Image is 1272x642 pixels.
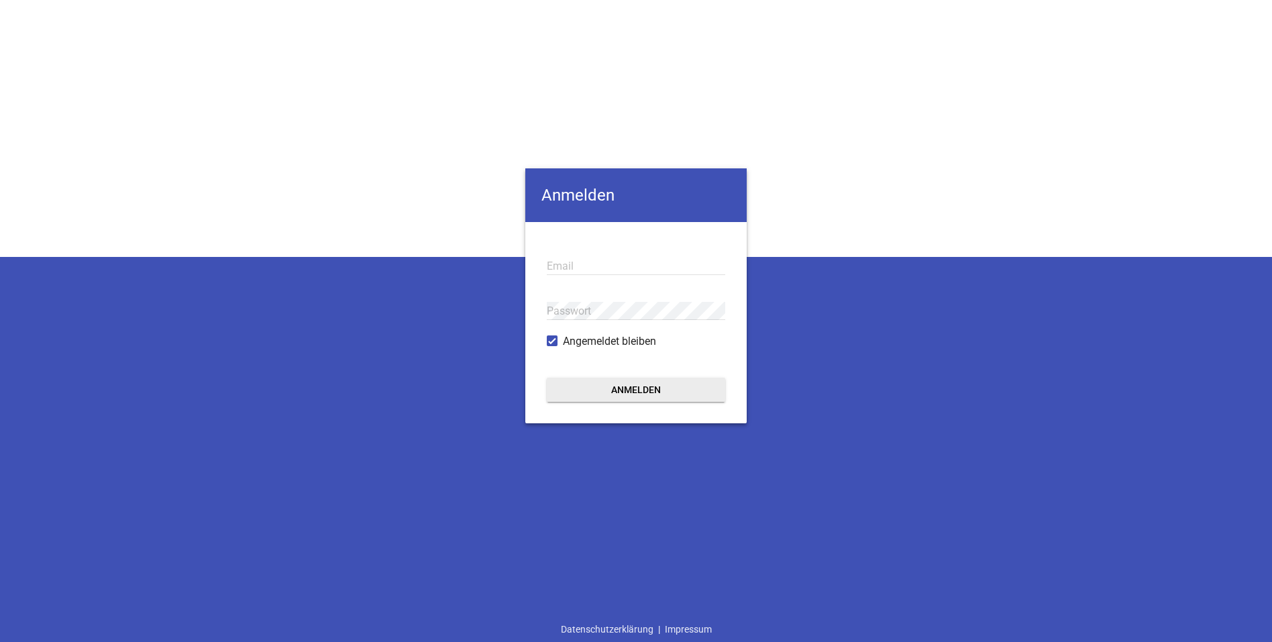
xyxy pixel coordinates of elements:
div: | [556,617,717,642]
h4: Anmelden [525,168,747,222]
a: Datenschutzerklärung [556,617,658,642]
a: Impressum [660,617,717,642]
span: Angemeldet bleiben [563,333,656,350]
button: Anmelden [547,378,725,402]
